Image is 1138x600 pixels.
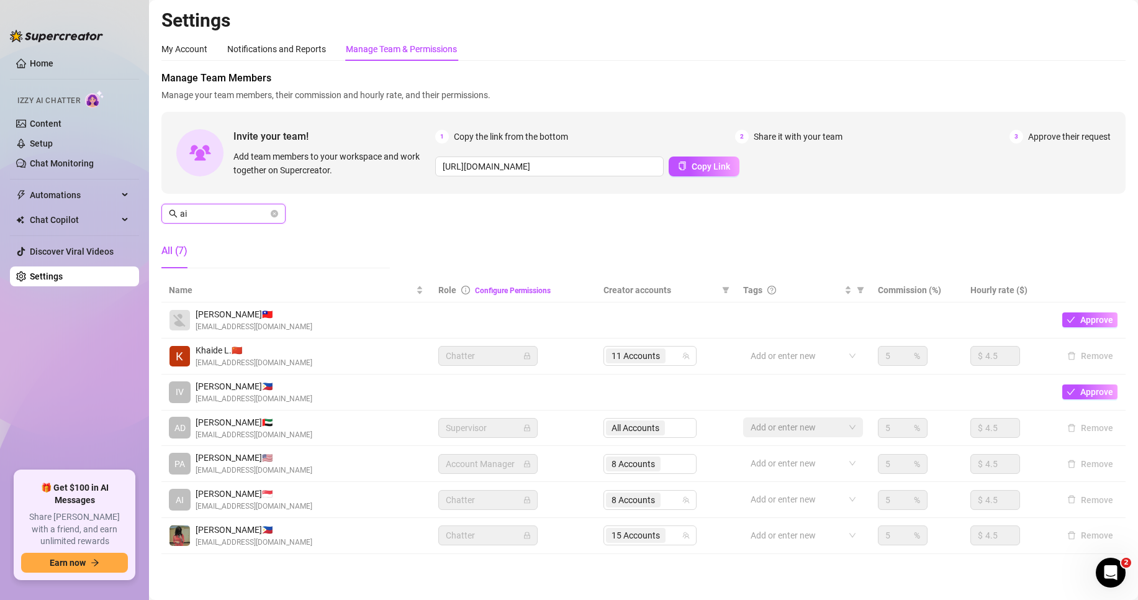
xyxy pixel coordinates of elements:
span: [EMAIL_ADDRESS][DOMAIN_NAME] [196,429,312,441]
span: lock [523,460,531,468]
button: Copy Link [669,157,739,176]
span: IV [176,385,184,399]
span: Approve their request [1028,130,1111,143]
span: Automations [30,185,118,205]
span: question-circle [767,286,776,294]
span: team [682,496,690,504]
div: All (7) [161,243,187,258]
span: Chat Copilot [30,210,118,230]
button: Remove [1062,493,1118,507]
span: [PERSON_NAME] 🇸🇬 [196,487,312,501]
span: [PERSON_NAME] 🇺🇸 [196,451,312,465]
span: [EMAIL_ADDRESS][DOMAIN_NAME] [196,501,312,512]
img: Khaide Lee Pabahe [169,346,190,366]
span: team [682,532,690,539]
span: Earn now [50,558,86,568]
span: lock [523,532,531,539]
span: lock [523,424,531,432]
span: [EMAIL_ADDRESS][DOMAIN_NAME] [196,465,312,476]
div: Manage Team & Permissions [346,42,457,56]
img: Chat Copilot [16,216,24,224]
span: Creator accounts [603,283,717,297]
span: PA [174,457,185,471]
span: Chatter [446,347,530,365]
span: Tags [743,283,762,297]
img: AI Chatter [85,90,104,108]
span: check [1067,388,1075,396]
span: filter [722,286,729,294]
a: Discover Viral Videos [30,247,114,257]
span: [EMAIL_ADDRESS][DOMAIN_NAME] [196,321,312,333]
a: Home [30,58,53,68]
button: Earn nowarrow-right [21,553,128,573]
span: Account Manager [446,455,530,473]
span: Chatter [446,526,530,545]
button: Remove [1062,420,1118,435]
span: Manage your team members, their commission and hourly rate, and their permissions. [161,88,1126,102]
th: Hourly rate ($) [963,278,1055,302]
span: Manage Team Members [161,71,1126,86]
span: Supervisor [446,419,530,437]
span: [PERSON_NAME] 🇵🇭 [196,523,312,537]
span: Name [169,283,413,297]
span: 15 Accounts [612,529,660,542]
span: search [169,209,178,218]
span: arrow-right [91,558,99,567]
span: Invite your team! [233,129,435,144]
button: Approve [1062,384,1118,399]
span: [PERSON_NAME] 🇹🇼 [196,307,312,321]
span: [PERSON_NAME] 🇦🇪 [196,416,312,429]
span: Share it with your team [754,130,842,143]
span: 11 Accounts [612,349,660,363]
span: Izzy AI Chatter [17,95,80,107]
a: Settings [30,271,63,281]
span: 🎁 Get $100 in AI Messages [21,482,128,506]
span: filter [720,281,732,299]
a: Chat Monitoring [30,158,94,168]
th: Commission (%) [870,278,962,302]
span: copy [678,161,687,170]
span: AD [174,421,186,435]
img: logo-BBDzfeDw.svg [10,30,103,42]
a: Configure Permissions [475,286,551,295]
span: 2 [735,130,749,143]
img: Adlaine Andam [169,525,190,546]
span: thunderbolt [16,190,26,200]
button: close-circle [271,210,278,217]
a: Setup [30,139,53,148]
span: Share [PERSON_NAME] with a friend, and earn unlimited rewards [21,511,128,548]
span: Role [438,285,456,295]
span: lock [523,496,531,504]
input: Search members [180,207,268,220]
span: [EMAIL_ADDRESS][DOMAIN_NAME] [196,393,312,405]
span: 11 Accounts [606,348,666,363]
div: My Account [161,42,207,56]
span: 8 Accounts [612,493,655,507]
button: Remove [1062,457,1118,471]
button: Approve [1062,312,1118,327]
span: filter [854,281,867,299]
span: Approve [1080,387,1113,397]
th: Name [161,278,431,302]
a: Content [30,119,61,129]
div: Notifications and Reports [227,42,326,56]
button: Remove [1062,348,1118,363]
span: 15 Accounts [606,528,666,543]
span: Approve [1080,315,1113,325]
span: filter [857,286,864,294]
span: check [1067,316,1075,324]
span: Add team members to your workspace and work together on Supercreator. [233,150,430,177]
span: Copy the link from the bottom [454,130,568,143]
span: AI [176,493,184,507]
span: [EMAIL_ADDRESS][DOMAIN_NAME] [196,537,312,548]
span: lock [523,352,531,360]
span: 8 Accounts [606,493,661,507]
span: 3 [1009,130,1023,143]
button: Remove [1062,528,1118,543]
iframe: Intercom live chat [1096,558,1126,588]
span: team [682,352,690,360]
span: [EMAIL_ADDRESS][DOMAIN_NAME] [196,357,312,369]
span: Chatter [446,491,530,509]
span: [PERSON_NAME] 🇵🇭 [196,380,312,393]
